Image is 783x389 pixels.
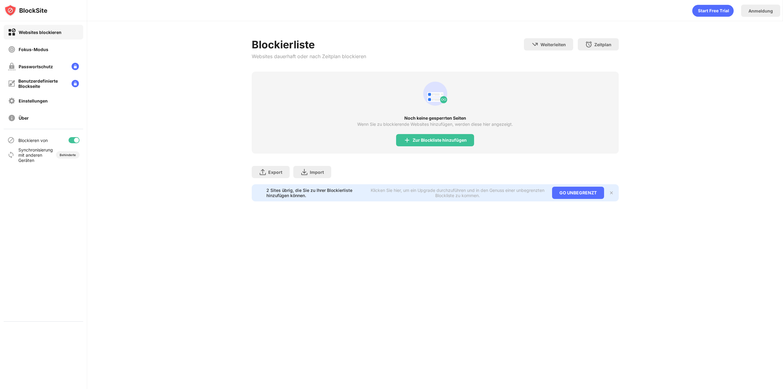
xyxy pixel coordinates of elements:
[19,30,61,35] div: Websites blockieren
[357,122,513,127] div: Wenn Sie zu blockierende Websites hinzufügen, werden diese hier angezeigt.
[18,78,67,89] div: Benutzerdefinierte Blockseite
[4,4,47,17] img: logo-blocksite.svg
[413,138,467,143] div: Zur Blockliste hinzufügen
[8,114,16,122] img: about-off.svg
[19,47,48,52] div: Fokus-Modus
[266,188,367,198] div: 2 Sites übrig, die Sie zu Ihrer Blockierliste hinzufügen können.
[692,5,734,17] div: animation
[370,188,544,198] div: Klicken Sie hier, um ein Upgrade durchzuführen und in den Genuss einer unbegrenzten Blockliste zu...
[8,28,16,36] img: block-on.svg
[19,64,53,69] div: Passwortschutz
[421,79,450,108] div: animation
[72,63,79,70] img: lock-menu.svg
[7,151,15,159] img: sync-icon.svg
[540,42,566,47] div: Weiterleiten
[18,147,50,163] div: Synchronisierung mit anderen Geräten
[18,138,48,143] div: Blockieren von
[552,187,604,199] div: GO UNBEGRENZT
[594,42,611,47] div: Zeitplan
[268,170,282,175] div: Export
[19,115,29,121] div: Über
[60,153,76,157] div: Behinderte
[609,190,614,195] img: x-button.svg
[252,53,366,59] div: Websites dauerhaft oder nach Zeitplan blockieren
[8,63,16,70] img: password-protection-off.svg
[748,8,773,13] div: Anmeldung
[310,170,324,175] div: Import
[252,38,366,51] div: Blockierliste
[8,80,15,87] img: customize-block-page-off.svg
[252,116,619,121] div: Noch keine gesperrten Seiten
[19,98,48,103] div: Einstellungen
[8,97,16,105] img: settings-off.svg
[8,46,16,53] img: focus-off.svg
[72,80,79,87] img: lock-menu.svg
[7,137,15,144] img: blocking-icon.svg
